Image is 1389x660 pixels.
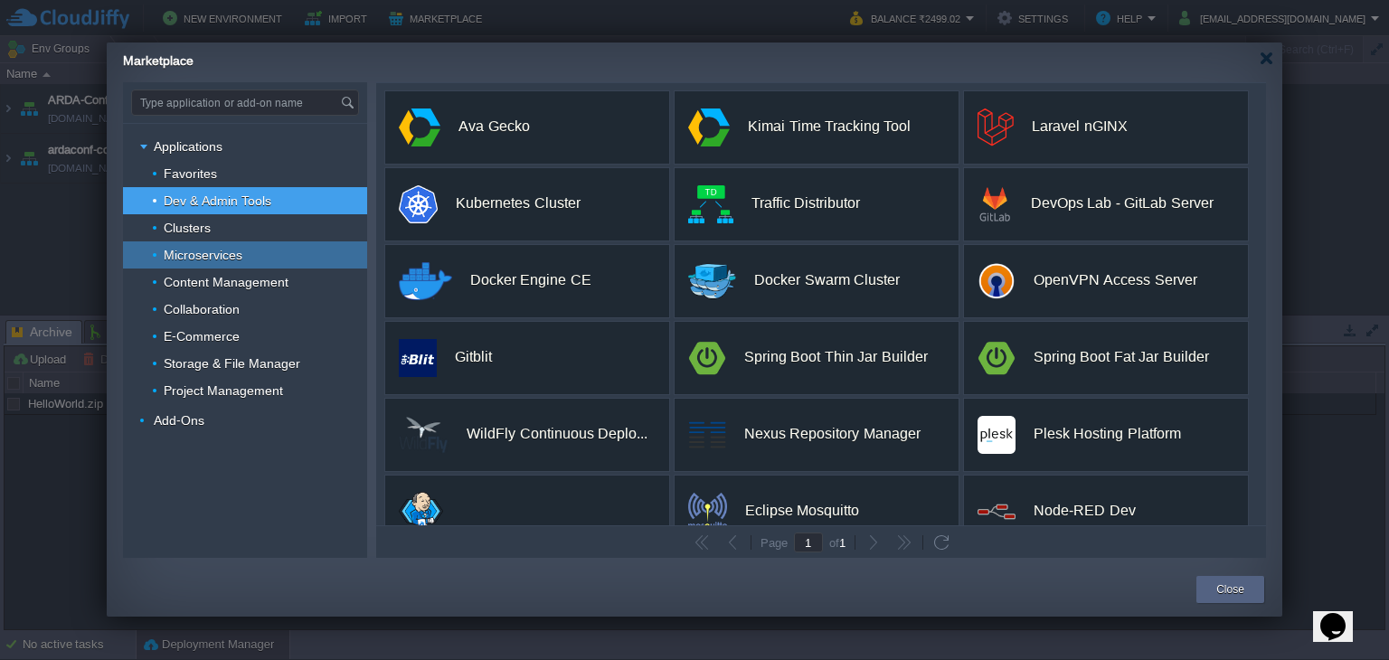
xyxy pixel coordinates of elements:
img: app.svg [399,108,440,146]
div: Eclipse Mosquitto [745,492,859,530]
a: Favorites [162,165,220,182]
img: public.php [688,185,733,223]
img: mosquitto-logo.png [688,493,727,531]
iframe: chat widget [1313,588,1371,642]
img: Nexus.png [688,416,726,454]
a: Add-Ons [152,412,207,429]
div: WildFly Continuous Deployment [467,415,647,453]
div: Kimai Time Tracking Tool [748,108,911,146]
a: Content Management [162,274,291,290]
a: Microservices [162,247,245,263]
div: of [823,535,852,550]
a: Storage & File Manager [162,355,303,372]
div: Docker Engine CE [470,261,591,299]
a: Collaboration [162,301,242,317]
div: DevOps Lab - GitLab Server [1031,184,1214,222]
div: Nexus Repository Manager [744,415,921,453]
img: docker-engine-logo-2.png [399,262,452,300]
img: k8s-logo.png [399,185,438,223]
a: E-Commerce [162,328,242,344]
img: logo.png [978,262,1016,300]
img: jenkins-jelastic.png [399,492,443,530]
div: Docker Swarm Cluster [754,261,900,299]
span: 1 [839,536,846,550]
img: spring-boot-logo.png [978,339,1016,377]
img: plesk.png [978,416,1016,454]
a: Clusters [162,220,213,236]
div: Page [754,536,794,549]
img: gitlab-logo.png [978,185,1013,223]
img: node-red-logo.png [978,493,1016,531]
div: Laravel nGINX [1032,108,1127,146]
div: Node-RED Dev [1034,492,1136,530]
div: Spring Boot Thin Jar Builder [744,338,928,376]
div: Kubernetes Cluster [456,184,580,222]
div: Ava Gecko [458,108,529,146]
div: Plesk Hosting Platform [1034,415,1181,453]
div: OpenVPN Access Server [1034,261,1197,299]
img: app.svg [688,108,730,146]
img: docker-swarm-logo-89x70.png [688,262,736,300]
a: Project Management [162,382,286,399]
a: Applications [152,138,225,155]
a: Dev & Admin Tools [162,193,274,209]
img: public.php [399,339,437,377]
div: Spring Boot Fat Jar Builder [1034,338,1209,376]
span: Marketplace [123,53,194,68]
div: Traffic Distributor [751,184,860,222]
img: wildfly-logo-70px.png [399,416,449,454]
button: Close [1216,580,1244,599]
div: Gitblit [455,338,492,376]
img: spring-boot-logo.png [688,339,726,377]
img: logomark.min.svg [978,108,1014,146]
